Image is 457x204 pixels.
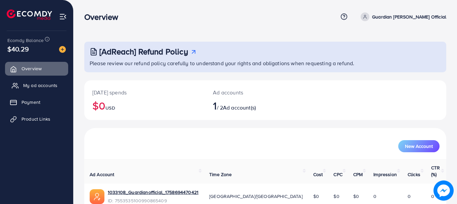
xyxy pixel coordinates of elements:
[373,193,376,200] span: 0
[21,99,40,106] span: Payment
[5,95,68,109] a: Payment
[372,13,446,21] p: Guardian [PERSON_NAME] Official
[313,171,323,178] span: Cost
[333,193,339,200] span: $0
[358,12,446,21] a: Guardian [PERSON_NAME] Official
[209,193,303,200] span: [GEOGRAPHIC_DATA]/[GEOGRAPHIC_DATA]
[108,197,198,204] span: ID: 7553535100990865409
[405,144,433,149] span: New Account
[5,112,68,126] a: Product Links
[7,9,52,20] img: logo
[431,164,440,178] span: CTR (%)
[92,99,197,112] h2: $0
[373,171,397,178] span: Impression
[213,98,217,113] span: 1
[23,82,57,89] span: My ad accounts
[92,88,197,96] p: [DATE] spends
[7,37,44,44] span: Ecomdy Balance
[209,171,232,178] span: Time Zone
[408,171,420,178] span: Clicks
[213,99,287,112] h2: / 2
[353,171,363,178] span: CPM
[99,47,188,56] h3: [AdReach] Refund Policy
[223,104,256,111] span: Ad account(s)
[7,44,29,54] span: $40.29
[84,12,124,22] h3: Overview
[105,105,115,111] span: USD
[408,193,411,200] span: 0
[21,116,50,122] span: Product Links
[108,189,198,196] a: 1033108_Guardianofficial_1758694470421
[5,62,68,75] a: Overview
[5,79,68,92] a: My ad accounts
[398,140,440,152] button: New Account
[21,65,42,72] span: Overview
[313,193,319,200] span: $0
[90,171,115,178] span: Ad Account
[431,193,434,200] span: 0
[333,171,342,178] span: CPC
[435,181,453,200] img: image
[59,13,67,21] img: menu
[213,88,287,96] p: Ad accounts
[90,189,104,204] img: ic-ads-acc.e4c84228.svg
[353,193,359,200] span: $0
[59,46,66,53] img: image
[90,59,442,67] p: Please review our refund policy carefully to understand your rights and obligations when requesti...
